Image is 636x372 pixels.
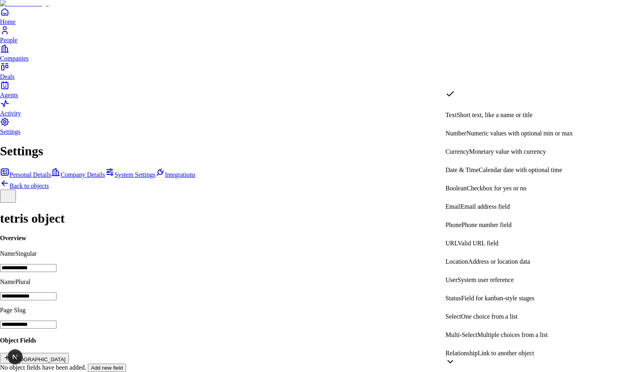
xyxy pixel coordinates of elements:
[461,313,517,320] span: One choice from a list
[457,276,513,283] span: System user reference
[445,276,457,283] span: User
[445,130,466,137] span: Number
[461,203,510,210] span: Email address field
[479,166,562,173] span: Calendar date with optional time
[445,148,469,155] span: Currency
[461,221,512,228] span: Phone number field
[461,295,534,302] span: Field for kanban-style stages
[445,166,479,173] span: Date & Time
[445,295,461,302] span: Status
[445,313,461,320] span: Select
[478,350,534,356] span: Link to another object
[445,185,467,192] span: Boolean
[445,112,457,118] span: Text
[457,112,533,118] span: Short text, like a name or title
[445,203,461,210] span: Email
[467,185,526,192] span: Checkbox for yes or no
[445,221,461,228] span: Phone
[445,350,478,356] span: Relationship
[477,331,548,338] span: Multiple choices from a list
[445,331,477,338] span: Multi-Select
[468,258,530,265] span: Address or location data
[445,240,458,247] span: URL
[445,258,468,265] span: Location
[458,240,499,247] span: Valid URL field
[469,148,546,155] span: Monetary value with currency
[466,130,573,137] span: Numeric values with optional min or max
